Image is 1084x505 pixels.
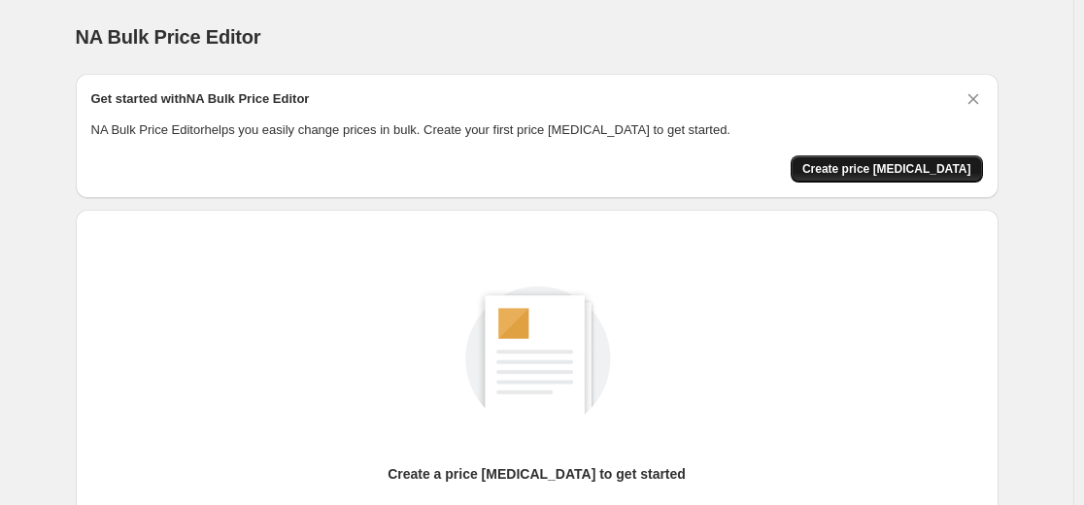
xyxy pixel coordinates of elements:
[791,155,983,183] button: Create price change job
[91,89,310,109] h2: Get started with NA Bulk Price Editor
[964,89,983,109] button: Dismiss card
[76,26,261,48] span: NA Bulk Price Editor
[91,120,983,140] p: NA Bulk Price Editor helps you easily change prices in bulk. Create your first price [MEDICAL_DAT...
[802,161,971,177] span: Create price [MEDICAL_DATA]
[388,464,686,484] p: Create a price [MEDICAL_DATA] to get started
